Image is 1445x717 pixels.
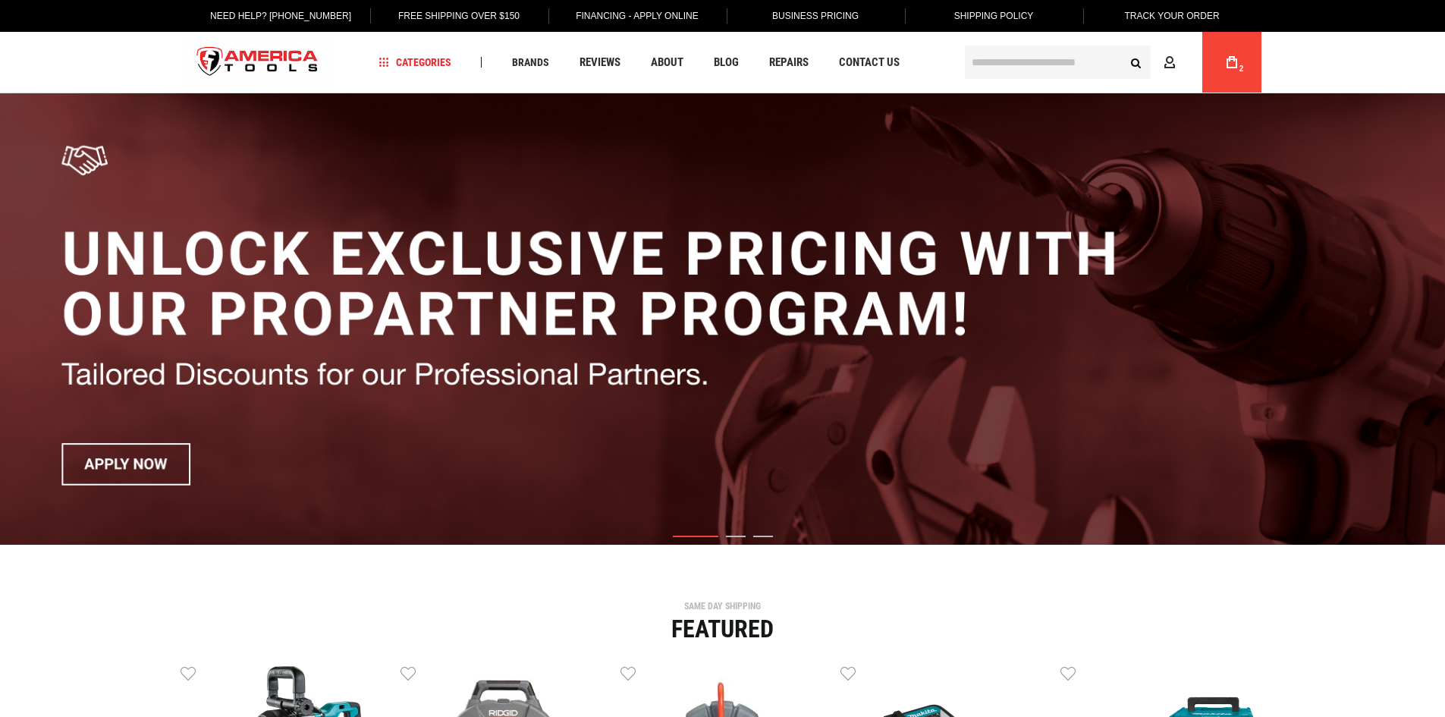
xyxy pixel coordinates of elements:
[707,52,746,73] a: Blog
[184,34,331,91] img: America Tools
[184,34,331,91] a: store logo
[954,11,1034,21] span: Shipping Policy
[505,52,556,73] a: Brands
[1239,64,1244,73] span: 2
[573,52,627,73] a: Reviews
[1217,32,1246,93] a: 2
[1122,48,1151,77] button: Search
[714,57,739,68] span: Blog
[839,57,900,68] span: Contact Us
[379,57,451,68] span: Categories
[644,52,690,73] a: About
[832,52,906,73] a: Contact Us
[512,57,549,68] span: Brands
[580,57,620,68] span: Reviews
[181,617,1265,641] div: Featured
[762,52,815,73] a: Repairs
[372,52,458,73] a: Categories
[769,57,809,68] span: Repairs
[651,57,683,68] span: About
[181,602,1265,611] div: SAME DAY SHIPPING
